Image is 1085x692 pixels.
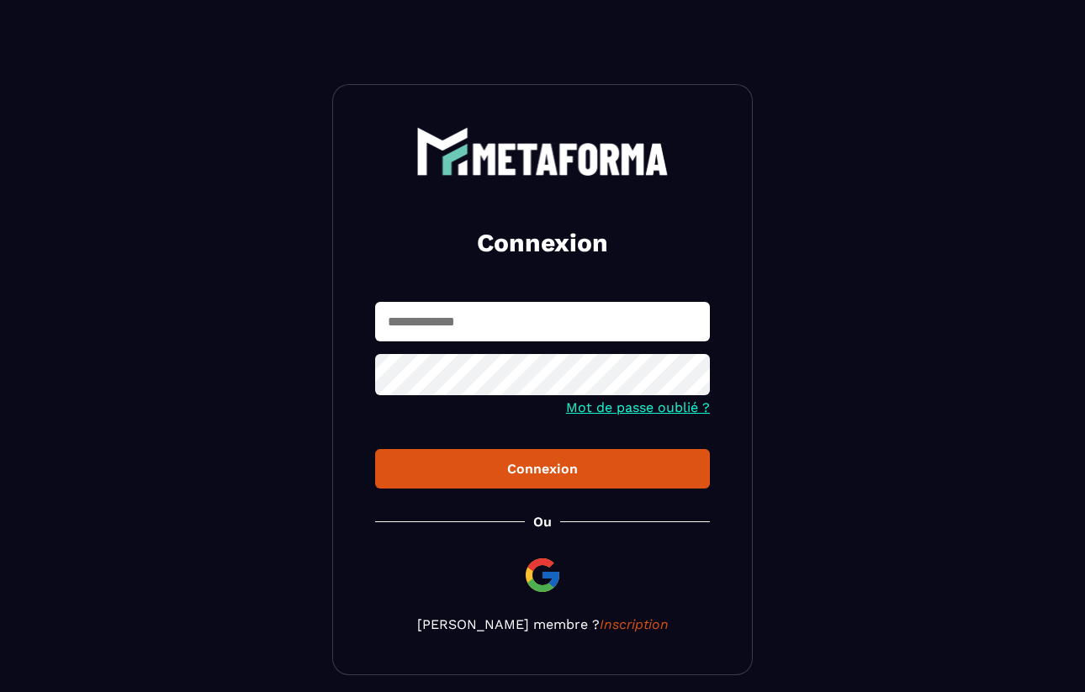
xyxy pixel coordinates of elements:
h2: Connexion [395,226,690,260]
button: Connexion [375,449,710,489]
a: Inscription [600,616,669,632]
p: [PERSON_NAME] membre ? [375,616,710,632]
img: logo [416,127,669,176]
img: google [522,555,563,595]
a: Mot de passe oublié ? [566,399,710,415]
p: Ou [533,514,552,530]
a: logo [375,127,710,176]
div: Connexion [389,461,696,477]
